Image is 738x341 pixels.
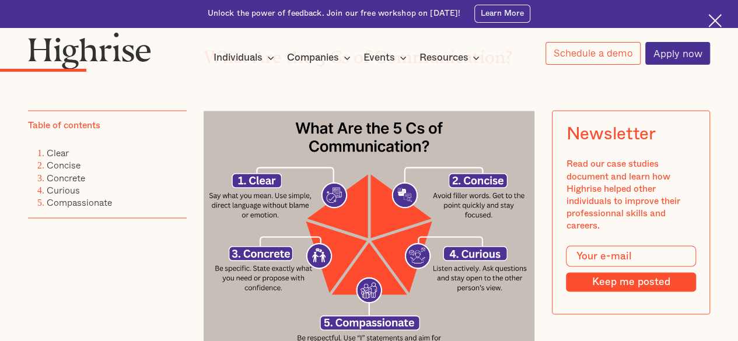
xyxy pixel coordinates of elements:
img: Highrise logo [28,32,151,69]
a: Schedule a demo [545,42,641,65]
div: Events [363,51,410,65]
a: Concrete [47,171,85,185]
div: Table of contents [28,120,100,132]
a: Apply now [645,42,710,65]
div: Companies [287,51,354,65]
div: Read our case studies document and learn how Highrise helped other individuals to improve their p... [566,159,695,232]
img: Cross icon [708,14,722,27]
a: Curious [47,183,80,197]
input: Keep me posted [566,272,695,291]
div: Unlock the power of feedback. Join our free workshop on [DATE]! [208,8,461,19]
div: Individuals [214,51,278,65]
a: Learn More [474,5,531,23]
a: Clear [47,146,69,160]
div: Events [363,51,395,65]
div: Companies [287,51,339,65]
div: Resources [419,51,468,65]
div: Individuals [214,51,263,65]
input: Your e-mail [566,246,695,267]
div: Newsletter [566,125,655,145]
a: Compassionate [47,195,112,209]
div: Resources [419,51,483,65]
form: Modal Form [566,246,695,292]
a: Concise [47,159,81,173]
